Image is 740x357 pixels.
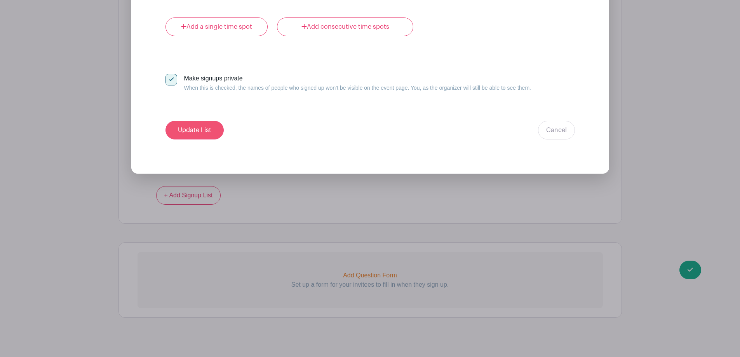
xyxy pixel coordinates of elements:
a: Cancel [538,121,575,139]
a: Add a single time spot [165,17,268,36]
input: Update List [165,121,224,139]
a: Add consecutive time spots [277,17,413,36]
small: When this is checked, the names of people who signed up won’t be visible on the event page. You, ... [184,85,531,91]
div: Make signups private [184,74,531,92]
